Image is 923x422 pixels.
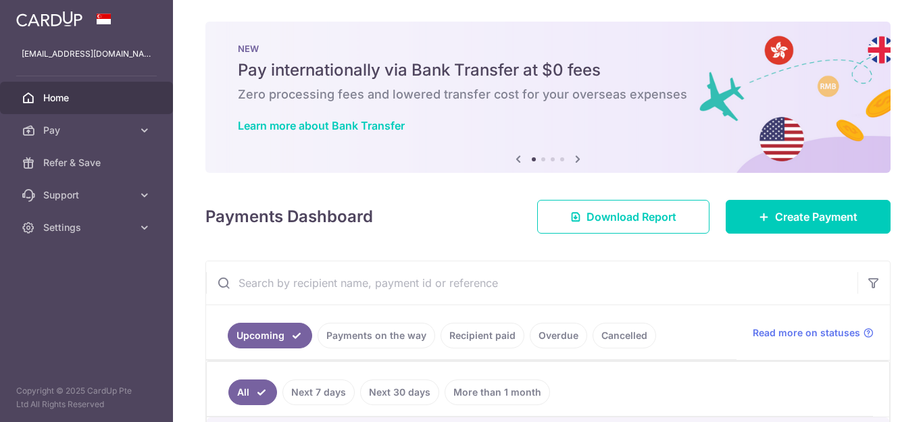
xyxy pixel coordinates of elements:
a: Next 7 days [282,379,355,405]
a: Next 30 days [360,379,439,405]
a: Read more on statuses [753,326,874,340]
a: Recipient paid [441,323,524,348]
a: Overdue [530,323,587,348]
a: Cancelled [593,323,656,348]
p: NEW [238,43,858,54]
span: Support [43,188,132,202]
span: Download Report [587,209,676,225]
a: Download Report [537,200,709,234]
a: All [228,379,277,405]
span: Read more on statuses [753,326,860,340]
a: Learn more about Bank Transfer [238,119,405,132]
h5: Pay internationally via Bank Transfer at $0 fees [238,59,858,81]
p: [EMAIL_ADDRESS][DOMAIN_NAME] [22,47,151,61]
a: Payments on the way [318,323,435,348]
span: Refer & Save [43,156,132,169]
span: Pay [43,124,132,137]
h6: Zero processing fees and lowered transfer cost for your overseas expenses [238,86,858,103]
img: Bank transfer banner [205,22,891,173]
span: Home [43,91,132,105]
input: Search by recipient name, payment id or reference [206,261,857,305]
h4: Payments Dashboard [205,205,373,229]
a: More than 1 month [445,379,550,405]
a: Create Payment [726,200,891,234]
span: Create Payment [775,209,857,225]
a: Upcoming [228,323,312,348]
span: Settings [43,221,132,234]
img: CardUp [16,11,82,27]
